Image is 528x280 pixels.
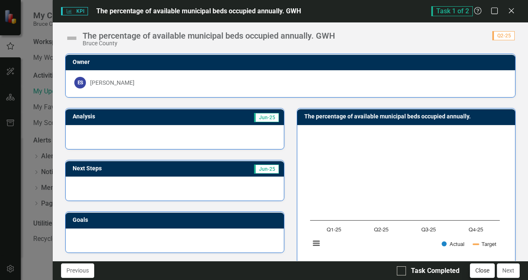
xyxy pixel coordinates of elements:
[304,113,511,120] h3: The percentage of available municipal beds occupied annually.
[73,165,182,172] h3: Next Steps
[442,241,464,247] button: Show Actual
[310,238,322,249] button: View chart menu, Chart
[61,263,94,278] button: Previous
[83,40,335,47] div: Bruce County
[73,113,169,120] h3: Analysis
[469,227,483,233] text: Q4-25
[90,79,134,87] div: [PERSON_NAME]
[306,132,506,256] div: Chart. Highcharts interactive chart.
[374,227,388,233] text: Q2-25
[497,263,520,278] button: Next
[306,132,504,256] svg: Interactive chart
[326,227,341,233] text: Q1-25
[73,217,279,223] h3: Goals
[431,6,473,16] span: Task 1 of 2
[470,263,495,278] button: Close
[254,113,279,122] span: Jun-25
[74,77,86,88] div: ES
[421,227,436,233] text: Q3-25
[65,32,78,45] img: Not Defined
[492,31,515,40] span: Q2-25
[73,59,511,65] h3: Owner
[96,7,301,15] span: The percentage of available municipal beds occupied annually. GWH
[61,7,88,15] span: KPI
[411,266,460,276] div: Task Completed
[474,241,496,247] button: Show Target
[83,31,335,40] div: The percentage of available municipal beds occupied annually. GWH
[254,165,279,174] span: Jun-25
